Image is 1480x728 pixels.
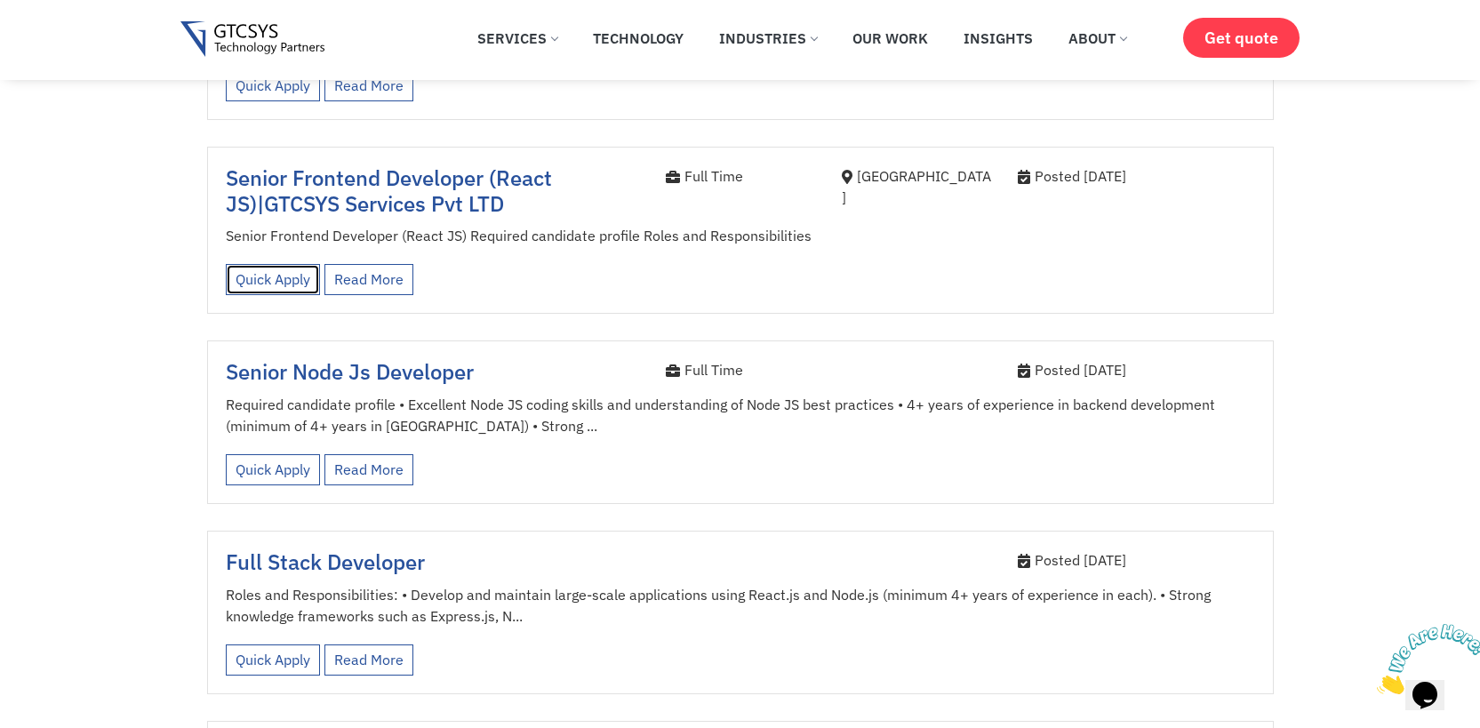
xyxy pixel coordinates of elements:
[226,164,552,218] span: Senior Frontend Developer (React JS)
[226,225,1255,246] p: Senior Frontend Developer (React JS) Required candidate profile Roles and Responsibilities
[324,454,413,485] a: Read More
[666,359,815,380] div: Full Time
[1018,165,1255,187] div: Posted [DATE]
[226,164,552,218] a: Senior Frontend Developer (React JS)|GTCSYS Services Pvt LTD
[1018,549,1255,571] div: Posted [DATE]
[226,357,474,386] a: Senior Node Js Developer
[1204,28,1278,47] span: Get quote
[464,19,571,58] a: Services
[580,19,697,58] a: Technology
[226,584,1255,627] p: Roles and Responsibilities: • Develop and maintain large-scale applications using React.js and No...
[1055,19,1140,58] a: About
[226,70,320,101] a: Quick Apply
[324,70,413,101] a: Read More
[839,19,941,58] a: Our Work
[226,394,1255,436] p: Required candidate profile • Excellent Node JS coding skills and understanding of Node JS best pr...
[180,21,325,58] img: Gtcsys logo
[226,454,320,485] a: Quick Apply
[1183,18,1300,58] a: Get quote
[7,7,117,77] img: Chat attention grabber
[226,548,425,576] a: Full Stack Developer
[226,644,320,676] a: Quick Apply
[950,19,1046,58] a: Insights
[324,264,413,295] a: Read More
[842,165,991,208] div: [GEOGRAPHIC_DATA]
[666,165,815,187] div: Full Time
[226,264,320,295] a: Quick Apply
[706,19,830,58] a: Industries
[264,189,504,218] span: GTCSYS Services Pvt LTD
[324,644,413,676] a: Read More
[1018,359,1255,380] div: Posted [DATE]
[1370,617,1480,701] iframe: chat widget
